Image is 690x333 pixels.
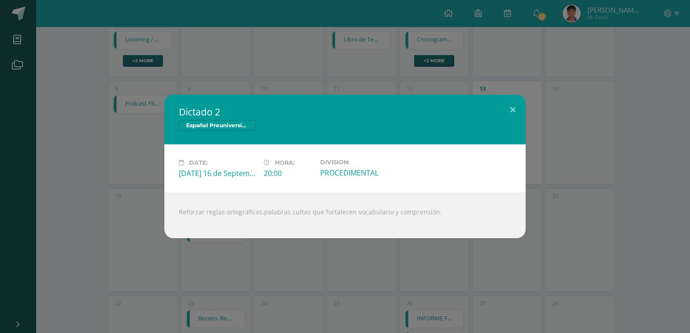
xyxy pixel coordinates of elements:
[320,159,398,166] label: Division:
[500,95,526,125] button: Close (Esc)
[179,120,256,131] span: Español Preuniversitario
[179,168,256,178] div: [DATE] 16 de September
[320,168,398,178] div: PROCEDIMENTAL
[164,193,526,238] div: Reforzar reglas ortográficas,palabras cultas que fortalecen vocabulario y comprensión.
[179,106,511,118] h2: Dictado 2
[264,168,313,178] div: 20:00
[189,159,208,166] span: Date:
[275,159,294,166] span: Hora:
